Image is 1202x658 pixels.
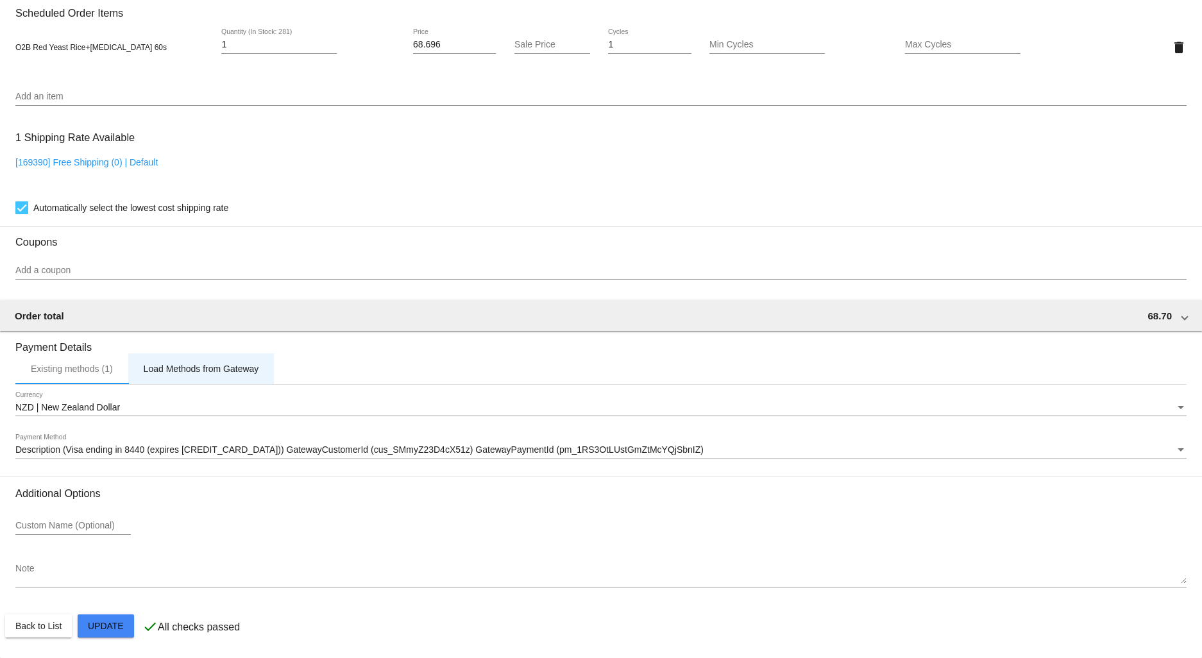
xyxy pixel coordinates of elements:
mat-select: Payment Method [15,445,1187,455]
span: Back to List [15,621,62,631]
div: Load Methods from Gateway [144,364,259,374]
input: Quantity (In Stock: 281) [221,40,337,50]
div: Existing methods (1) [31,364,113,374]
span: 68.70 [1147,310,1172,321]
input: Max Cycles [905,40,1020,50]
span: Update [88,621,124,631]
button: Back to List [5,614,72,637]
p: All checks passed [158,621,240,633]
mat-icon: delete [1171,40,1187,55]
input: Min Cycles [709,40,825,50]
a: [169390] Free Shipping (0) | Default [15,157,158,167]
h3: 1 Shipping Rate Available [15,124,135,151]
input: Sale Price [514,40,590,50]
input: Price [413,40,496,50]
span: O2B Red Yeast Rice+[MEDICAL_DATA] 60s [15,43,167,52]
h3: Additional Options [15,487,1187,500]
span: Order total [15,310,64,321]
mat-select: Currency [15,403,1187,413]
mat-icon: check [142,619,158,634]
input: Custom Name (Optional) [15,521,131,531]
h3: Coupons [15,226,1187,248]
h3: Payment Details [15,332,1187,353]
button: Update [78,614,134,637]
span: Description (Visa ending in 8440 (expires [CREDIT_CARD_DATA])) GatewayCustomerId (cus_SMmyZ23D4cX... [15,444,704,455]
input: Add an item [15,92,1187,102]
span: NZD | New Zealand Dollar [15,402,120,412]
input: Add a coupon [15,266,1187,276]
input: Cycles [608,40,691,50]
span: Automatically select the lowest cost shipping rate [33,200,228,215]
